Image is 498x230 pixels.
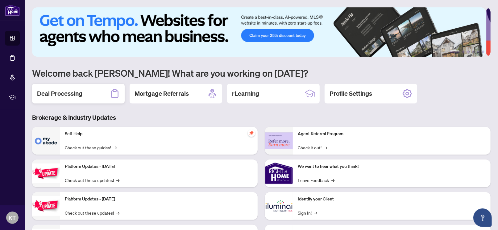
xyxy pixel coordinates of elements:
p: Self-Help [65,131,253,137]
a: Check it out!→ [298,144,327,151]
button: 2 [462,50,465,53]
a: Check out these updates!→ [65,177,119,184]
img: Platform Updates - July 21, 2025 [32,163,60,183]
button: 4 [472,50,475,53]
h2: Deal Processing [37,89,82,98]
span: → [116,209,119,216]
a: Check out these updates!→ [65,209,119,216]
p: Platform Updates - [DATE] [65,163,253,170]
a: Check out these guides!→ [65,144,117,151]
h1: Welcome back [PERSON_NAME]! What are you working on [DATE]? [32,67,491,79]
h2: Profile Settings [330,89,372,98]
img: Identify your Client [265,192,293,220]
a: Leave Feedback→ [298,177,334,184]
span: → [331,177,334,184]
p: Agent Referral Program [298,131,486,137]
button: 3 [467,50,470,53]
p: Platform Updates - [DATE] [65,196,253,203]
span: → [116,177,119,184]
span: → [324,144,327,151]
p: We want to hear what you think! [298,163,486,170]
img: logo [5,5,20,16]
button: Open asap [473,208,492,227]
p: Identify your Client [298,196,486,203]
img: We want to hear what you think! [265,159,293,187]
span: pushpin [248,129,255,137]
h2: rLearning [232,89,259,98]
img: Slide 0 [32,7,486,57]
button: 6 [482,50,484,53]
a: Sign In!→ [298,209,317,216]
h3: Brokerage & Industry Updates [32,113,491,122]
img: Agent Referral Program [265,132,293,149]
h2: Mortgage Referrals [135,89,189,98]
span: → [114,144,117,151]
button: 1 [450,50,460,53]
span: → [314,209,317,216]
img: Platform Updates - July 8, 2025 [32,196,60,216]
span: KT [9,213,16,222]
button: 5 [477,50,479,53]
img: Self-Help [32,127,60,155]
